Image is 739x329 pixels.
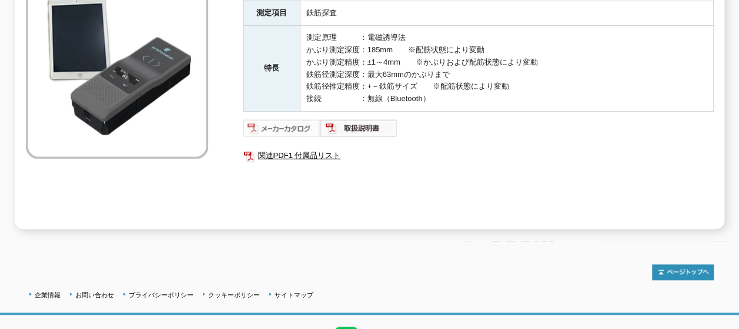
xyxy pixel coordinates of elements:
[243,26,300,112] th: 特長
[300,1,713,26] td: 鉄筋探査
[243,126,320,135] a: メーカーカタログ
[243,1,300,26] th: 測定項目
[208,291,260,298] a: クッキーポリシー
[275,291,313,298] a: サイトマップ
[243,148,714,163] a: 関連PDF1 付属品リスト
[129,291,193,298] a: プライバシーポリシー
[243,119,320,137] img: メーカーカタログ
[35,291,61,298] a: 企業情報
[75,291,114,298] a: お問い合わせ
[320,119,397,137] img: 取扱説明書
[652,264,714,280] img: トップページへ
[320,126,397,135] a: 取扱説明書
[300,26,713,112] td: 測定原理 ：電磁誘導法 かぶり測定深度：185mm ※配筋状態により変動 かぶり測定精度：±1～4mm ※かぶりおよび配筋状態により変動 鉄筋径測定深度：最大63mmのかぶりまで 鉄筋径推定精度...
